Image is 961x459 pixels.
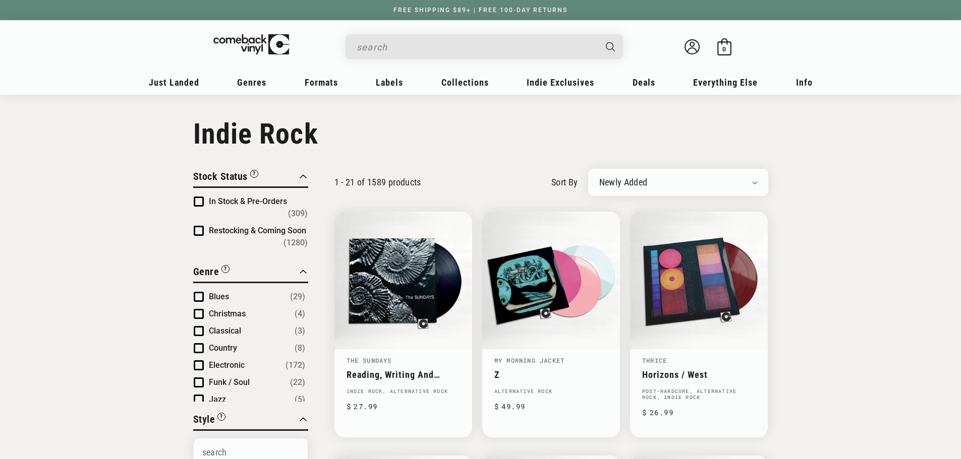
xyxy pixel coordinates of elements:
[209,309,246,318] span: Christmas
[209,326,241,336] span: Classical
[288,208,308,220] span: Number of products: (309)
[305,77,338,88] span: Formats
[642,369,756,380] a: Horizons / West
[209,292,229,301] span: Blues
[295,394,305,406] span: Number of products: (5)
[722,45,726,53] span: 0
[334,177,421,187] p: 1 - 21 of 1589 products
[290,291,305,303] span: Number of products: (29)
[193,413,215,425] span: Style
[693,77,758,88] span: Everything Else
[193,412,226,429] button: Filter by Style
[376,77,403,88] span: Labels
[347,356,392,364] a: The Sundays
[295,342,305,354] span: Number of products: (8)
[796,77,813,88] span: Info
[193,170,248,182] span: Stock Status
[193,264,230,282] button: Filter by Genre
[209,226,306,235] span: Restocking & Coming Soon
[209,196,287,206] span: In Stock & Pre-Orders
[209,395,226,404] span: Jazz
[237,77,266,88] span: Genres
[284,237,308,249] span: Number of products: (1280)
[642,356,667,364] a: Thrice
[209,377,250,387] span: Funk / Soul
[551,175,578,189] label: sort by
[494,369,608,380] a: Z
[633,77,655,88] span: Deals
[357,37,596,57] input: search
[295,308,305,320] span: Number of products: (4)
[290,376,305,388] span: Number of products: (22)
[193,266,219,278] span: Genre
[149,77,199,88] span: Just Landed
[347,369,460,380] a: Reading, Writing And Arithmetic
[527,77,594,88] span: Indie Exclusives
[193,169,258,186] button: Filter by Stock Status
[597,34,624,59] button: Search
[295,325,305,337] span: Number of products: (3)
[286,359,305,371] span: Number of products: (172)
[383,7,578,14] a: FREE SHIPPING $89+ | FREE 100-DAY RETURNS
[193,117,768,151] h1: Indie Rock
[441,77,489,88] span: Collections
[209,360,245,370] span: Electronic
[346,34,623,59] div: Search
[209,343,237,353] span: Country
[494,356,564,364] a: My Morning Jacket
